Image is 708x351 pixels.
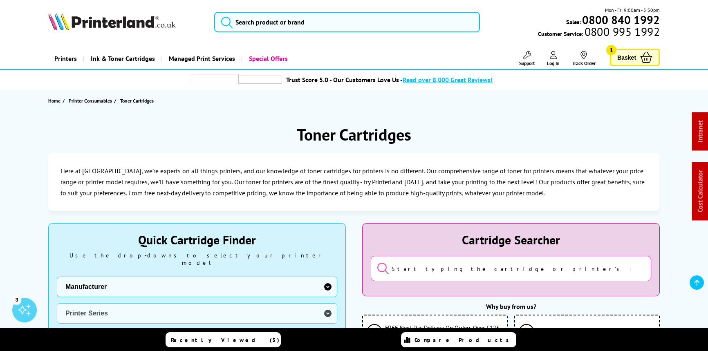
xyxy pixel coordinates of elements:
a: Log In [547,51,560,66]
a: Printerland Logo [48,12,204,32]
div: Why buy from us? [362,302,660,311]
h1: Toner Cartridges [297,124,411,145]
a: Managed Print Services [161,48,241,69]
a: Special Offers [241,48,294,69]
span: FREE Next Day Delivery On Orders Over £125 ex VAT* [385,324,503,339]
span: Ink & Toner Cartridges [91,48,155,69]
span: Toner Cartridges [120,98,154,104]
span: Log In [547,60,560,66]
div: Quick Cartridge Finder [57,232,337,248]
img: trustpilot rating [190,74,239,84]
a: 0800 840 1992 [581,16,660,24]
div: Cartridge Searcher [371,232,651,248]
span: Customer Service: [538,28,660,38]
span: Mon - Fri 9:00am - 5:30pm [605,6,660,14]
a: Recently Viewed (5) [166,332,281,347]
input: Start typing the cartridge or printer's name... [371,256,651,281]
div: Use the drop-downs to select your printer model [57,252,337,266]
a: Ink & Toner Cartridges [83,48,161,69]
span: Compare Products [414,336,513,344]
img: trustpilot rating [239,76,282,84]
a: Cost Calculator [696,170,704,212]
span: Printer Consumables [69,96,112,105]
a: Printers [48,48,83,69]
a: Printer Consumables [69,96,114,105]
img: Printerland Logo [48,12,176,30]
div: 3 [12,295,21,304]
span: Sales: [566,18,581,26]
span: All Our Cartridges Protect Your Warranty [537,328,639,335]
a: Compare Products [401,332,516,347]
a: Trust Score 5.0 - Our Customers Love Us -Read over 8,000 Great Reviews! [286,76,493,84]
a: Basket 1 [610,49,660,66]
b: 0800 840 1992 [582,12,660,27]
p: Here at [GEOGRAPHIC_DATA], we’re experts on all things printers, and our knowledge of toner cartr... [60,165,648,199]
span: Support [519,60,535,66]
span: Recently Viewed (5) [171,336,280,344]
a: Home [48,96,63,105]
a: Track Order [572,51,596,66]
a: Intranet [696,121,704,143]
input: Search product or brand [214,12,480,32]
span: 1 [606,45,616,55]
a: Support [519,51,535,66]
span: Basket [617,52,636,63]
span: Read over 8,000 Great Reviews! [403,76,493,84]
span: 0800 995 1992 [583,28,660,36]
